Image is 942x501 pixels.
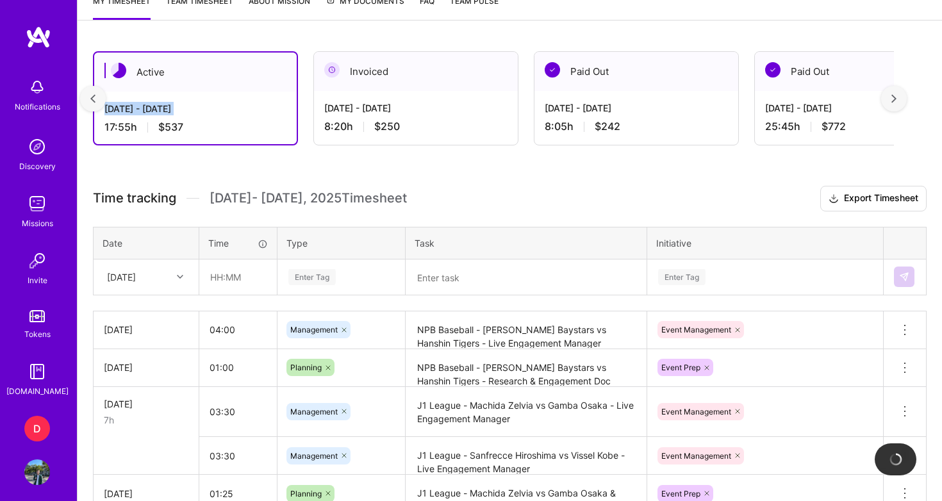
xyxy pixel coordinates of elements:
[104,361,188,374] div: [DATE]
[200,260,276,294] input: HH:MM
[19,160,56,173] div: Discovery
[661,489,700,498] span: Event Prep
[199,395,277,429] input: HH:MM
[21,416,53,441] a: D
[104,413,188,427] div: 7h
[93,190,176,206] span: Time tracking
[158,120,183,134] span: $537
[658,267,706,287] div: Enter Tag
[24,74,50,100] img: bell
[820,186,927,211] button: Export Timesheet
[661,363,700,372] span: Event Prep
[324,62,340,78] img: Invoiced
[545,101,728,115] div: [DATE] - [DATE]
[24,416,50,441] div: D
[15,100,60,113] div: Notifications
[94,53,297,92] div: Active
[24,327,51,341] div: Tokens
[661,407,731,416] span: Event Management
[407,438,645,473] textarea: J1 League - Sanfrecce Hiroshima vs Vissel Kobe - Live Engagement Manager
[534,52,738,91] div: Paid Out
[26,26,51,49] img: logo
[199,313,277,347] input: HH:MM
[822,120,846,133] span: $772
[290,363,322,372] span: Planning
[210,190,407,206] span: [DATE] - [DATE] , 2025 Timesheet
[407,313,645,348] textarea: NPB Baseball - [PERSON_NAME] Baystars vs Hanshin Tigers - Live Engagement Manager
[177,274,183,280] i: icon Chevron
[324,120,508,133] div: 8:20 h
[765,62,781,78] img: Paid Out
[24,191,50,217] img: teamwork
[90,94,95,103] img: left
[889,452,903,466] img: loading
[656,236,874,250] div: Initiative
[290,451,338,461] span: Management
[6,384,69,398] div: [DOMAIN_NAME]
[199,439,277,473] input: HH:MM
[22,217,53,230] div: Missions
[324,101,508,115] div: [DATE] - [DATE]
[104,397,188,411] div: [DATE]
[104,102,286,115] div: [DATE] - [DATE]
[94,227,199,259] th: Date
[104,323,188,336] div: [DATE]
[24,359,50,384] img: guide book
[899,272,909,282] img: Submit
[24,248,50,274] img: Invite
[199,350,277,384] input: HH:MM
[829,192,839,206] i: icon Download
[24,459,50,485] img: User Avatar
[374,120,400,133] span: $250
[111,63,126,78] img: Active
[407,350,645,386] textarea: NPB Baseball - [PERSON_NAME] Baystars vs Hanshin Tigers - Research & Engagement Doc
[290,325,338,334] span: Management
[290,407,338,416] span: Management
[104,120,286,134] div: 17:55 h
[28,274,47,287] div: Invite
[545,120,728,133] div: 8:05 h
[407,388,645,436] textarea: J1 League - Machida Zelvia vs Gamba Osaka - Live Engagement Manager
[290,489,322,498] span: Planning
[107,270,136,284] div: [DATE]
[891,94,897,103] img: right
[661,325,731,334] span: Event Management
[595,120,620,133] span: $242
[314,52,518,91] div: Invoiced
[21,459,53,485] a: User Avatar
[277,227,406,259] th: Type
[29,310,45,322] img: tokens
[104,487,188,500] div: [DATE]
[661,451,731,461] span: Event Management
[545,62,560,78] img: Paid Out
[208,236,268,250] div: Time
[288,267,336,287] div: Enter Tag
[406,227,647,259] th: Task
[24,134,50,160] img: discovery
